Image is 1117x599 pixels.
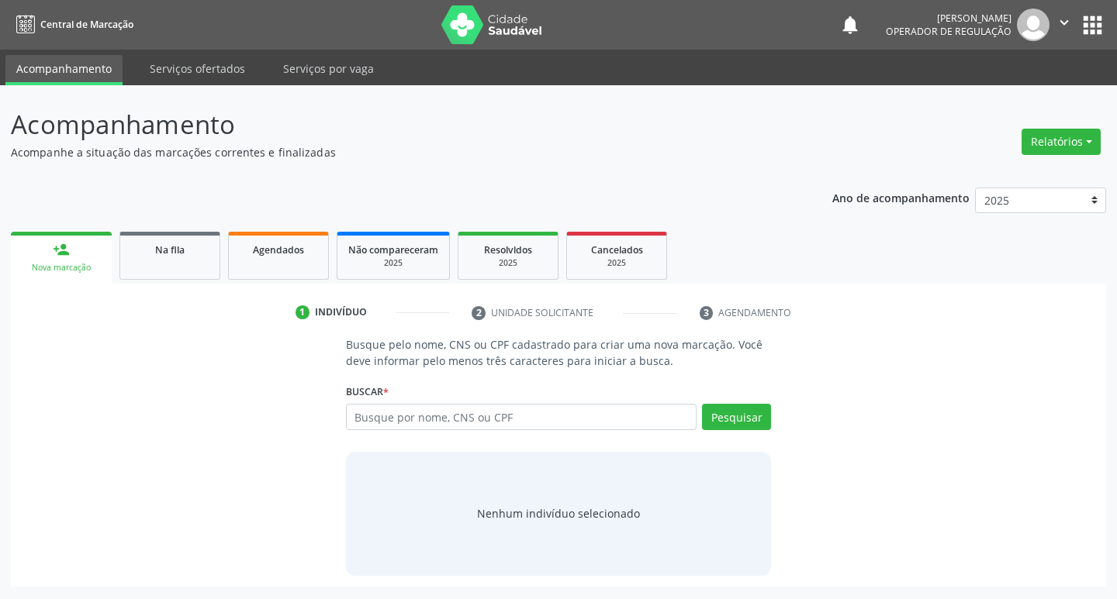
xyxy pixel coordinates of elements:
[315,305,367,319] div: Indivíduo
[832,188,970,207] p: Ano de acompanhamento
[346,404,697,430] input: Busque por nome, CNS ou CPF
[5,55,123,85] a: Acompanhamento
[469,257,547,269] div: 2025
[22,262,101,274] div: Nova marcação
[1017,9,1050,41] img: img
[272,55,385,82] a: Serviços por vaga
[477,505,640,522] div: Nenhum indivíduo selecionado
[702,404,771,430] button: Pesquisar
[1079,12,1106,39] button: apps
[348,243,438,256] span: Não compareceram
[40,18,133,31] span: Central de Marcação
[839,14,861,36] button: notifications
[296,305,310,319] div: 1
[1056,14,1073,31] i: 
[886,12,1012,25] div: [PERSON_NAME]
[53,241,70,258] div: person_add
[346,336,772,369] p: Busque pelo nome, CNS ou CPF cadastrado para criar uma nova marcação. Você deve informar pelo men...
[348,257,438,269] div: 2025
[346,380,389,404] label: Buscar
[484,243,532,256] span: Resolvidos
[1022,129,1101,155] button: Relatórios
[578,257,655,269] div: 2025
[591,243,643,256] span: Cancelados
[1050,9,1079,41] button: 
[886,25,1012,38] span: Operador de regulação
[11,12,133,37] a: Central de Marcação
[139,55,256,82] a: Serviços ofertados
[11,144,777,160] p: Acompanhe a situação das marcações correntes e finalizadas
[11,105,777,144] p: Acompanhamento
[155,243,185,256] span: Na fila
[253,243,304,256] span: Agendados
